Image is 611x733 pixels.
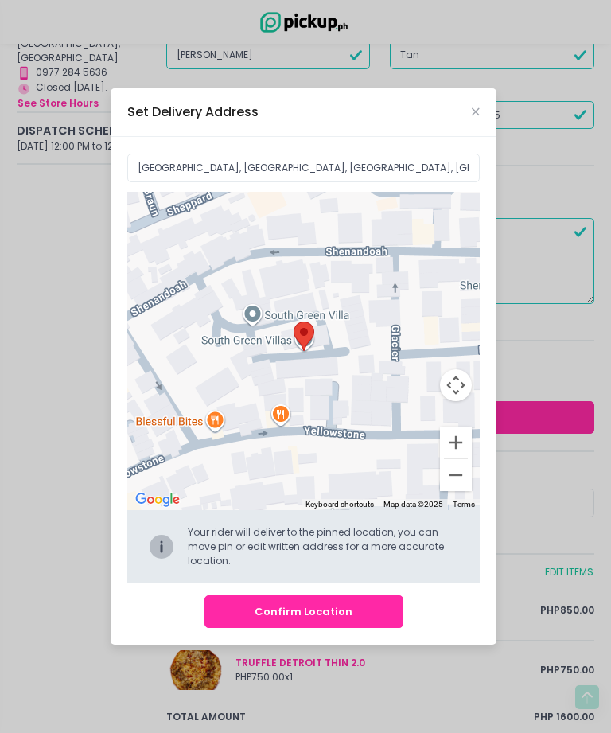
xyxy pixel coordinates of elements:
a: Open this area in Google Maps (opens a new window) [131,489,184,510]
button: Zoom out [440,459,472,491]
a: Terms (opens in new tab) [453,500,475,509]
button: Zoom in [440,427,472,458]
div: Your rider will deliver to the pinned location, you can move pin or edit written address for a mo... [188,525,460,568]
button: Keyboard shortcuts [305,499,374,510]
button: Close [472,108,480,116]
div: Set Delivery Address [127,103,259,122]
input: Delivery Address [127,154,480,182]
button: Map camera controls [440,369,472,401]
img: Google [131,489,184,510]
span: Map data ©2025 [383,500,443,509]
button: Confirm Location [204,595,403,628]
